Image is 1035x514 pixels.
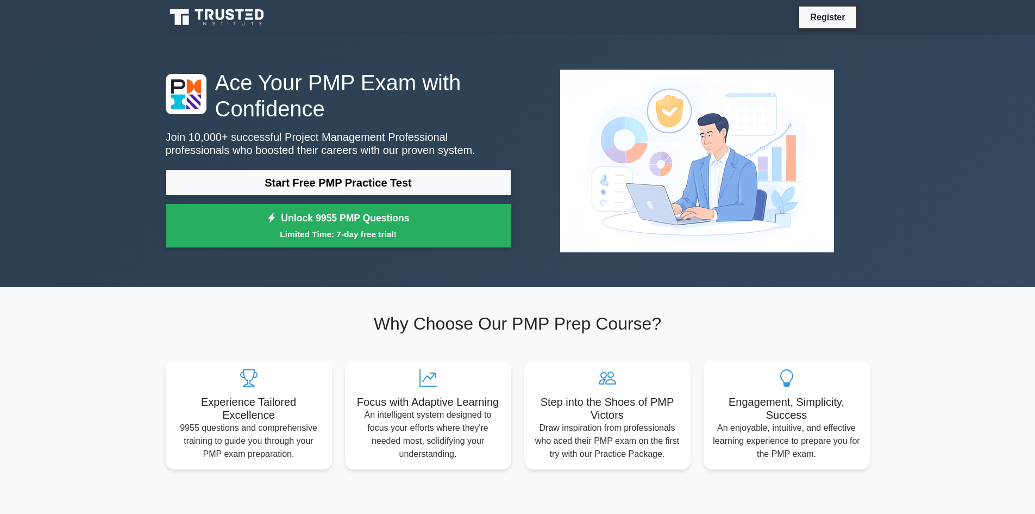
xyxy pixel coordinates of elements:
h5: Step into the Shoes of PMP Victors [533,395,682,422]
small: Limited Time: 7-day free trial! [179,228,498,240]
a: Unlock 9955 PMP QuestionsLimited Time: 7-day free trial! [166,204,511,247]
p: Join 10,000+ successful Project Management Professional professionals who boosted their careers w... [166,131,511,157]
p: 9955 questions and comprehensive training to guide you through your PMP exam preparation. [174,422,323,461]
a: Register [804,10,851,24]
h5: Engagement, Simplicity, Success [712,395,861,422]
p: An intelligent system designed to focus your efforts where they're needed most, solidifying your ... [354,408,503,461]
h5: Focus with Adaptive Learning [354,395,503,408]
h1: Ace Your PMP Exam with Confidence [166,70,511,122]
p: Draw inspiration from professionals who aced their PMP exam on the first try with our Practice Pa... [533,422,682,461]
h2: Why Choose Our PMP Prep Course? [166,313,870,334]
h5: Experience Tailored Excellence [174,395,323,422]
p: An enjoyable, intuitive, and effective learning experience to prepare you for the PMP exam. [712,422,861,461]
a: Start Free PMP Practice Test [166,170,511,196]
img: Project Management Professional Preview [551,61,843,261]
